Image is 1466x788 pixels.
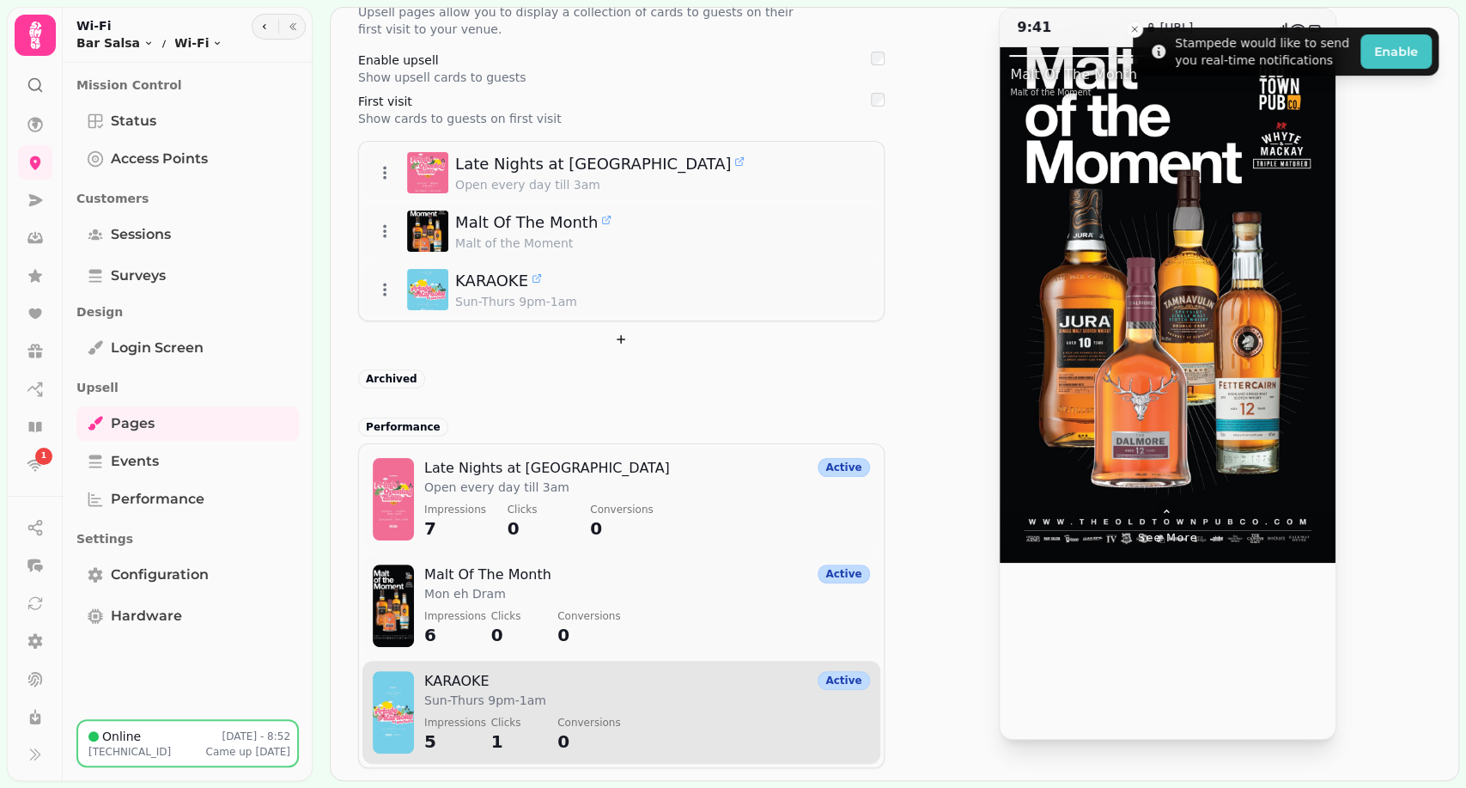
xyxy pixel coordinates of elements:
p: Mission Control [76,70,299,101]
p: 7 [424,516,486,541]
a: Access Points [76,142,299,176]
span: [DATE] [255,746,290,758]
p: Malt Of The Month [424,565,621,585]
span: Performance [111,489,204,510]
a: Events [76,444,299,479]
span: See more [1138,529,1198,546]
span: Events [111,451,159,472]
p: Show cards to guests on first visit [358,110,861,127]
p: KARAOKE [424,671,621,692]
div: Stampede would like to send you real-time notifications [1175,34,1353,69]
button: Online[DATE] - 8:52[TECHNICAL_ID]Came up[DATE] [76,719,299,767]
p: Sun-Thurs 9pm-1am [455,293,806,310]
p: Conversions [557,609,621,623]
p: Upsell [76,372,299,403]
p: 1 [491,730,521,754]
p: 9:41 [1017,17,1104,38]
p: Show upsell cards to guests [358,69,861,86]
span: Malt Of The Month [455,211,598,235]
img: Late Nights at Bar Salsa [373,458,414,541]
span: Configuration [111,565,209,585]
div: Active [818,458,869,477]
nav: breadcrumb [76,34,222,52]
span: Pages [111,413,155,434]
button: Wi-Fi [174,34,222,52]
a: 1 [18,448,52,482]
p: 5 [424,730,486,754]
p: 0 [491,623,521,647]
img: KARAOKE [373,671,414,754]
img: Malt Of The Month [407,211,448,252]
a: Login screen [76,331,299,365]
span: Came up [206,746,252,758]
button: Bar Salsa [76,34,154,52]
button: add [358,325,885,354]
button: Enable [1360,34,1432,69]
a: Configuration [76,558,299,592]
p: Impressions [424,503,486,516]
a: Pages [76,406,299,441]
span: Access Points [111,149,208,169]
p: Impressions [424,609,486,623]
p: 6 [424,623,486,647]
p: 0 [557,623,621,647]
p: 0 [508,516,538,541]
p: Online [102,728,141,745]
div: Active [818,565,869,583]
p: Conversions [557,716,621,730]
span: KARAOKE [455,269,528,293]
span: ⌃ [1160,505,1175,526]
a: Status [76,104,299,138]
a: Sessions [76,217,299,252]
h2: Wi-Fi [76,17,222,34]
p: Clicks [491,716,521,730]
img: KARAOKE [407,269,448,310]
p: Upsell pages allow you to display a collection of cards to guests on their first visit to your ve... [358,3,798,38]
p: Impressions [424,716,486,730]
p: Settings [76,523,299,554]
p: Enable upsell [358,52,861,69]
p: Conversions [590,503,654,516]
span: 1 [41,450,46,462]
img: Malt Of The Month [373,565,414,647]
p: Sun-Thurs 9pm-1am [424,692,621,709]
a: Surveys [76,259,299,293]
p: Open every day till 3am [424,479,670,496]
p: First visit [358,93,861,110]
button: Close toast [1126,21,1143,38]
div: Active [818,671,869,690]
span: Status [111,111,156,131]
span: Surveys [111,266,166,286]
img: Late Nights at Bar Salsa [407,152,448,193]
p: Open every day till 3am [455,176,806,193]
span: Bar Salsa [76,34,140,52]
p: Clicks [508,503,538,516]
p: Clicks [491,609,521,623]
p: [TECHNICAL_ID] [88,745,171,759]
p: Customers [76,183,299,214]
p: Late Nights at [GEOGRAPHIC_DATA] [424,458,670,479]
span: Late Nights at [GEOGRAPHIC_DATA] [455,152,731,176]
div: Archived [358,370,425,388]
p: 0 [557,730,621,754]
p: [DATE] - 8:52 [222,730,291,743]
p: Mon eh Dram [424,585,621,602]
p: 0 [590,516,654,541]
span: Hardware [111,606,182,626]
a: Hardware [76,599,299,633]
p: Design [76,296,299,327]
span: Login screen [111,338,204,358]
div: Performance [358,418,448,437]
nav: Tabs [63,63,313,719]
a: Performance [76,482,299,516]
span: Sessions [111,224,171,245]
p: Malt of the Moment [455,235,806,252]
